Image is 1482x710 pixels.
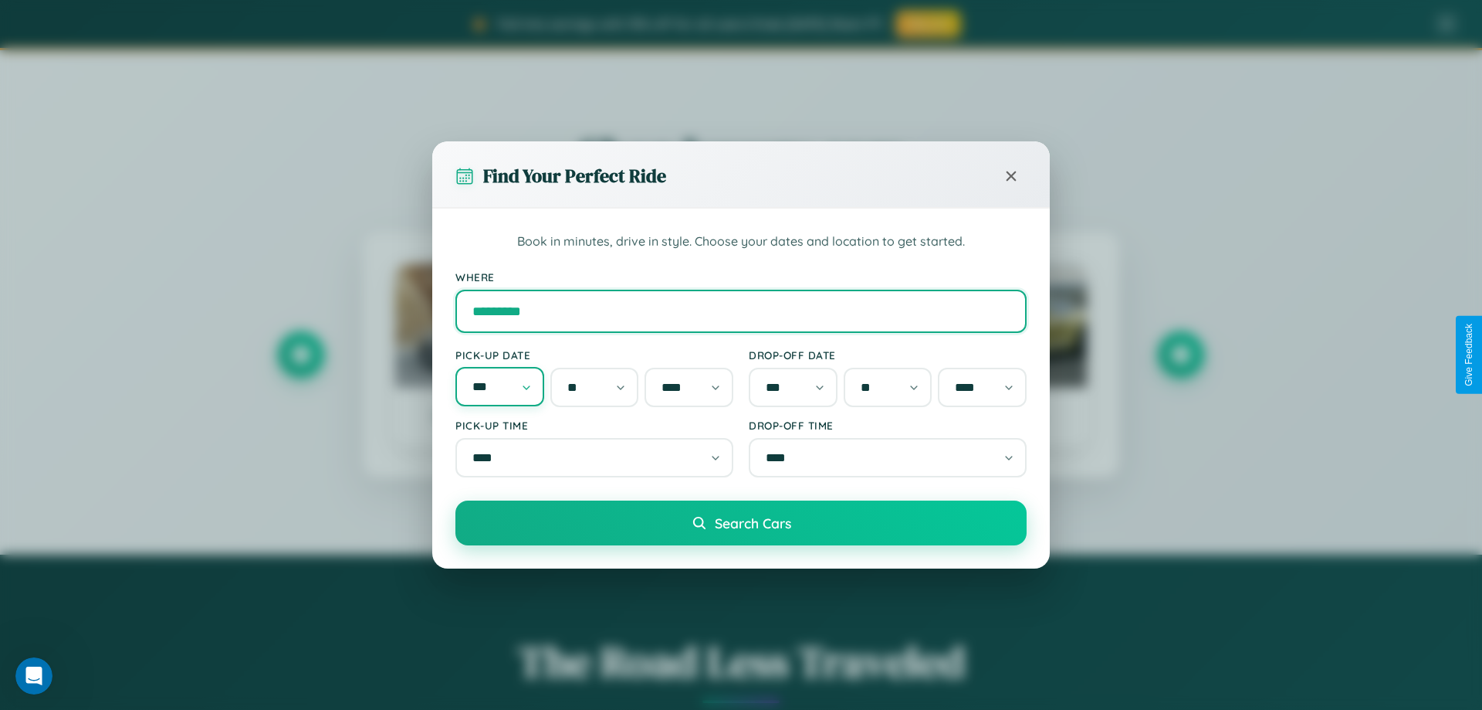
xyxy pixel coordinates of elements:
span: Search Cars [715,515,791,532]
p: Book in minutes, drive in style. Choose your dates and location to get started. [455,232,1027,252]
label: Pick-up Date [455,348,733,362]
h3: Find Your Perfect Ride [483,163,666,189]
label: Where [455,270,1027,284]
label: Drop-off Time [749,419,1027,432]
label: Pick-up Time [455,419,733,432]
button: Search Cars [455,501,1027,545]
label: Drop-off Date [749,348,1027,362]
